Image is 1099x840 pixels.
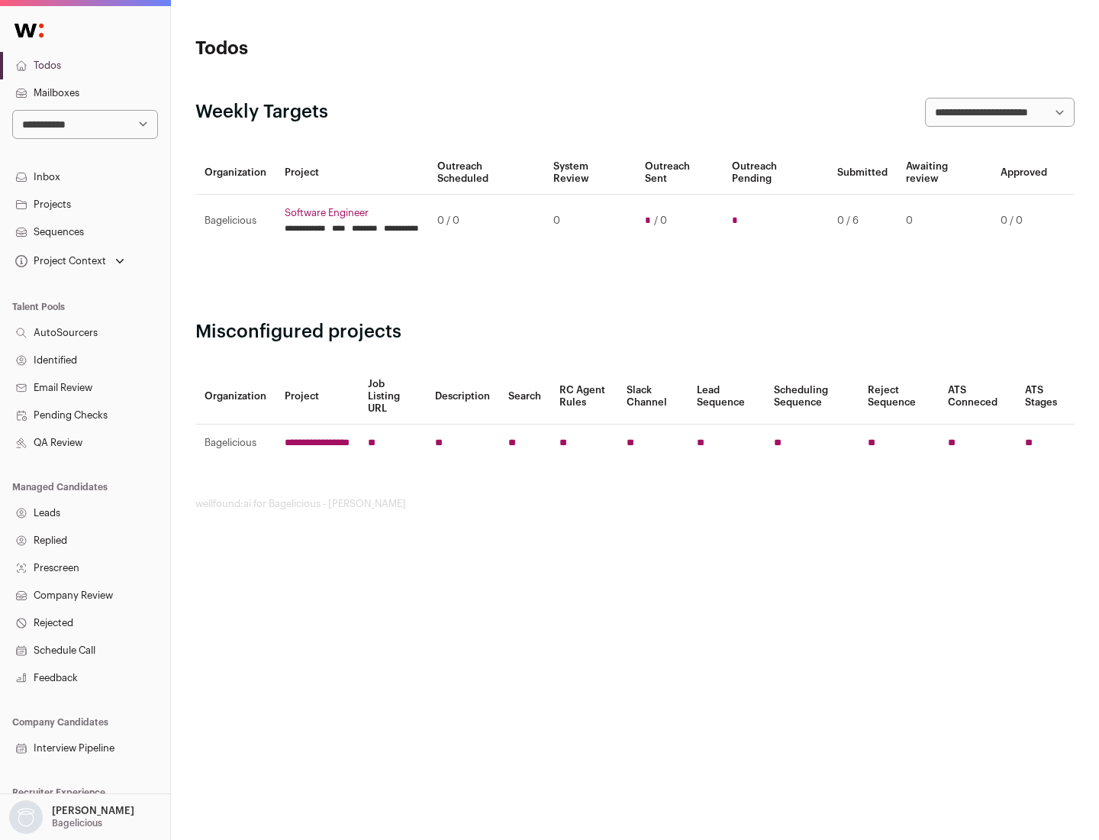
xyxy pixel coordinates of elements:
th: Outreach Sent [636,151,724,195]
span: / 0 [654,215,667,227]
th: Outreach Pending [723,151,827,195]
td: 0 / 0 [428,195,544,247]
th: Project [276,151,428,195]
th: Job Listing URL [359,369,426,425]
th: Description [426,369,499,425]
p: Bagelicious [52,817,102,829]
button: Open dropdown [6,800,137,834]
th: Search [499,369,550,425]
td: Bagelicious [195,425,276,462]
footer: wellfound:ai for Bagelicious - [PERSON_NAME] [195,498,1075,510]
th: Scheduling Sequence [765,369,859,425]
th: Organization [195,151,276,195]
th: System Review [544,151,635,195]
h1: Todos [195,37,488,61]
th: Awaiting review [897,151,991,195]
th: Submitted [828,151,897,195]
th: Lead Sequence [688,369,765,425]
h2: Misconfigured projects [195,320,1075,344]
p: [PERSON_NAME] [52,805,134,817]
th: Project [276,369,359,425]
th: Outreach Scheduled [428,151,544,195]
th: Slack Channel [617,369,688,425]
a: Software Engineer [285,207,419,219]
img: Wellfound [6,15,52,46]
td: 0 [897,195,991,247]
th: ATS Stages [1016,369,1075,425]
th: ATS Conneced [939,369,1015,425]
td: 0 / 0 [991,195,1056,247]
th: Organization [195,369,276,425]
th: Approved [991,151,1056,195]
button: Open dropdown [12,250,127,272]
div: Project Context [12,255,106,267]
td: 0 / 6 [828,195,897,247]
h2: Weekly Targets [195,100,328,124]
img: nopic.png [9,800,43,834]
th: RC Agent Rules [550,369,617,425]
th: Reject Sequence [859,369,939,425]
td: 0 [544,195,635,247]
td: Bagelicious [195,195,276,247]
